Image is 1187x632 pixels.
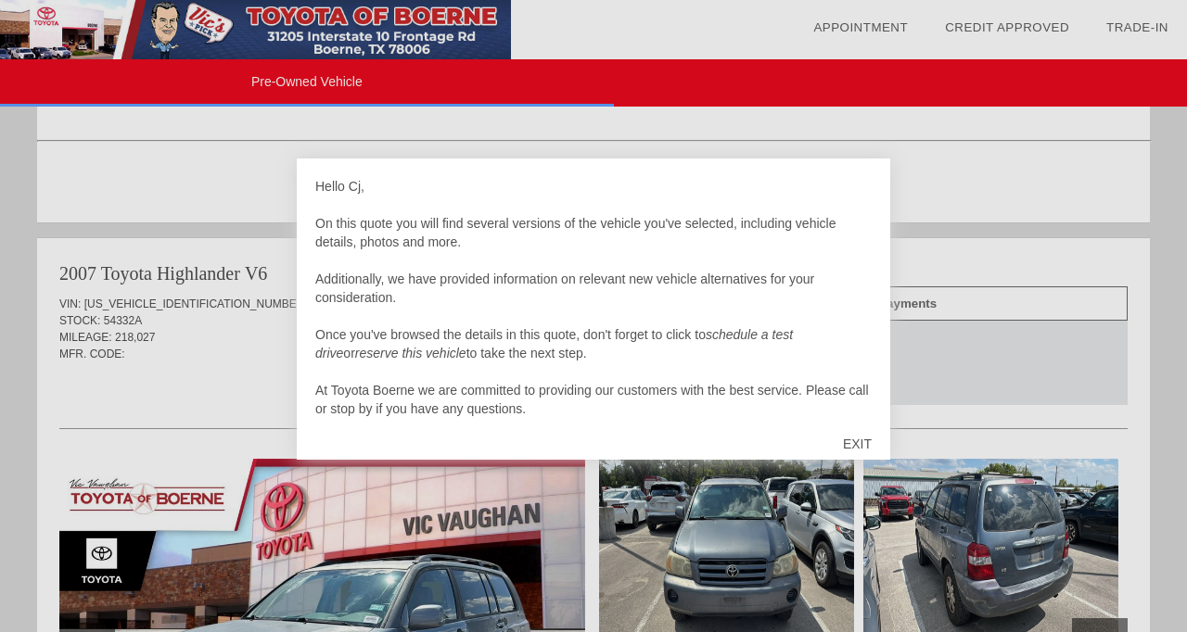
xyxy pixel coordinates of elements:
[813,20,908,34] a: Appointment
[824,416,890,472] div: EXIT
[315,177,872,418] div: Hello Cj, On this quote you will find several versions of the vehicle you've selected, including ...
[1106,20,1168,34] a: Trade-In
[355,346,466,360] em: reserve this vehicle
[945,20,1069,34] a: Credit Approved
[315,327,793,360] em: schedule a test drive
